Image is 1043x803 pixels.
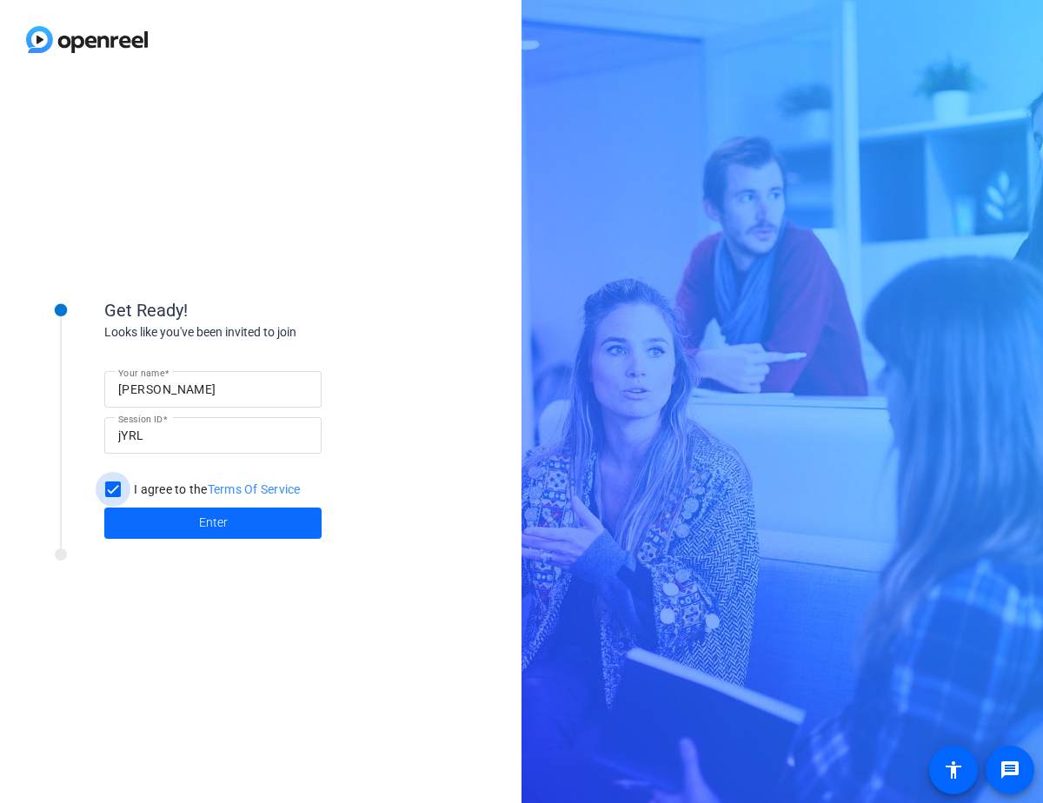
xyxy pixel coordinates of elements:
[104,508,322,539] button: Enter
[104,297,452,323] div: Get Ready!
[199,514,228,532] span: Enter
[118,414,163,424] mat-label: Session ID
[1000,760,1020,780] mat-icon: message
[118,368,164,378] mat-label: Your name
[104,323,452,342] div: Looks like you've been invited to join
[943,760,964,780] mat-icon: accessibility
[208,482,301,496] a: Terms Of Service
[130,481,301,498] label: I agree to the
